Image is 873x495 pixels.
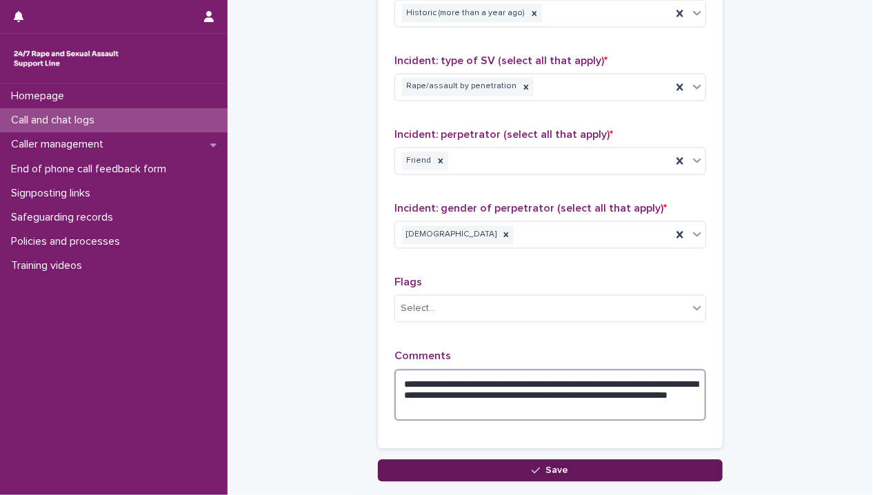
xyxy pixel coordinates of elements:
[6,163,177,176] p: End of phone call feedback form
[394,203,667,214] span: Incident: gender of perpetrator (select all that apply)
[6,211,124,224] p: Safeguarding records
[394,130,613,141] span: Incident: perpetrator (select all that apply)
[402,152,433,171] div: Friend
[6,259,93,272] p: Training videos
[402,4,527,23] div: Historic (more than a year ago)
[6,90,75,103] p: Homepage
[378,460,723,482] button: Save
[6,114,106,127] p: Call and chat logs
[11,45,121,72] img: rhQMoQhaT3yELyF149Cw
[6,138,114,151] p: Caller management
[6,235,131,248] p: Policies and processes
[394,56,608,67] span: Incident: type of SV (select all that apply)
[546,466,569,476] span: Save
[394,351,451,362] span: Comments
[402,226,499,245] div: [DEMOGRAPHIC_DATA]
[394,277,422,288] span: Flags
[6,187,101,200] p: Signposting links
[402,78,519,97] div: Rape/assault by penetration
[401,302,435,316] div: Select...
